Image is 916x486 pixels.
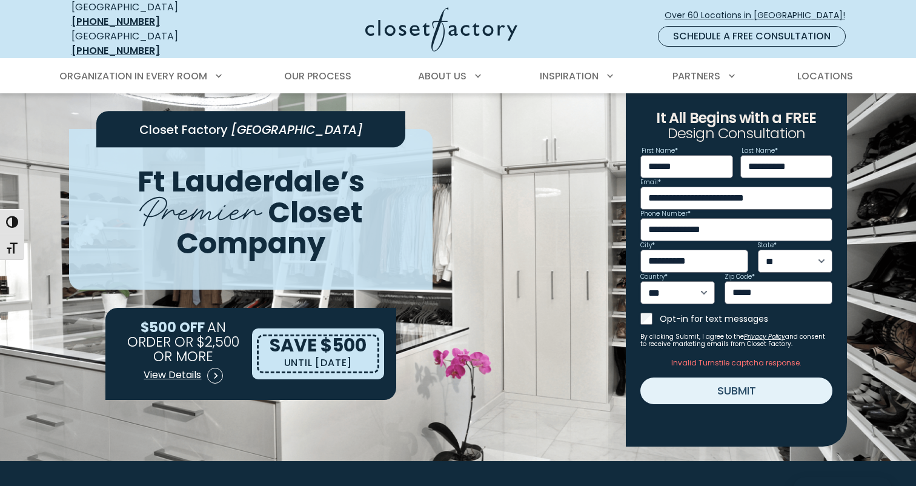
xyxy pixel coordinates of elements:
span: Partners [672,69,720,83]
div: [GEOGRAPHIC_DATA] [71,29,247,58]
span: Over 60 Locations in [GEOGRAPHIC_DATA]! [665,9,855,22]
span: Ft Lauderdale’s [138,161,365,202]
a: Over 60 Locations in [GEOGRAPHIC_DATA]! [664,5,855,26]
span: About Us [418,69,466,83]
label: Email [640,179,661,185]
span: Closet Factory [139,121,228,138]
span: Closet [268,192,363,233]
label: City [640,242,655,248]
label: Last Name [742,148,778,154]
a: View Details [143,364,224,388]
label: Zip Code [725,274,755,280]
img: Closet Factory Logo [365,7,517,52]
span: Company [176,223,325,264]
a: [PHONE_NUMBER] [71,44,160,58]
nav: Primary Menu [51,59,865,93]
span: SAVE $500 [270,332,367,358]
span: Our Process [284,69,351,83]
label: State [758,242,777,248]
label: Opt-in for text messages [660,313,832,325]
span: It All Begins with a FREE [656,108,816,128]
label: First Name [642,148,678,154]
a: Privacy Policy [744,332,785,341]
span: Inspiration [540,69,599,83]
span: AN ORDER OR $2,500 OR MORE [127,318,239,366]
a: [PHONE_NUMBER] [71,15,160,28]
p: UNTIL [DATE] [284,355,353,371]
span: Design Consultation [668,123,806,143]
a: Schedule a Free Consultation [658,26,846,47]
span: Premier [139,179,261,235]
span: $500 OFF [141,318,205,337]
span: Locations [797,69,853,83]
div: Invalid Turnstile captcha response. [640,358,832,368]
span: Organization in Every Room [59,69,207,83]
small: By clicking Submit, I agree to the and consent to receive marketing emails from Closet Factory. [640,333,832,348]
span: [GEOGRAPHIC_DATA] [231,121,363,138]
label: Country [640,274,668,280]
span: View Details [144,368,201,382]
button: Submit [640,378,832,404]
label: Phone Number [640,211,691,217]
